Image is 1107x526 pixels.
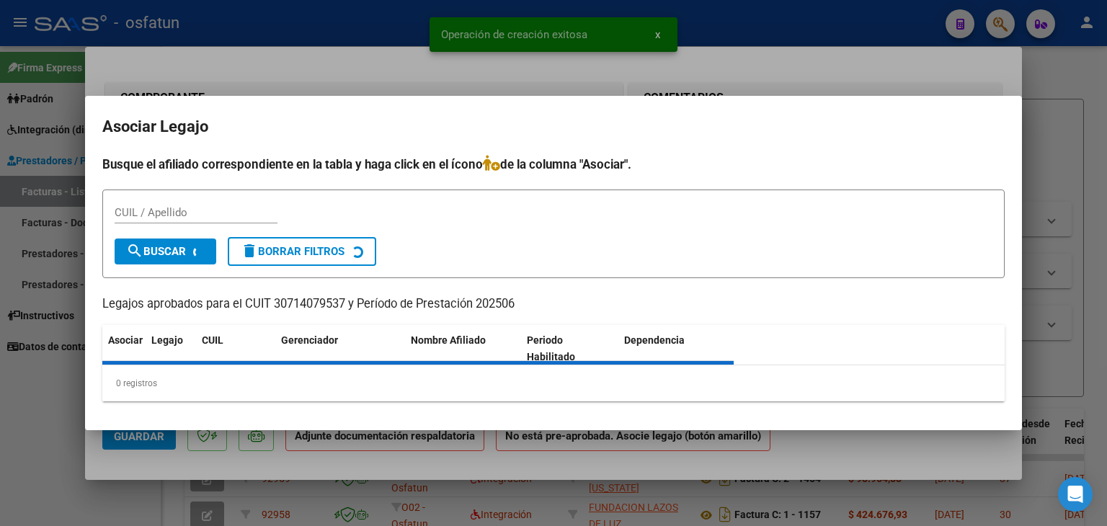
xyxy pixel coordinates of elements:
[1058,477,1093,512] div: Open Intercom Messenger
[202,334,223,346] span: CUIL
[521,325,618,373] datatable-header-cell: Periodo Habilitado
[624,334,685,346] span: Dependencia
[411,334,486,346] span: Nombre Afiliado
[228,237,376,266] button: Borrar Filtros
[196,325,275,373] datatable-header-cell: CUIL
[102,295,1005,313] p: Legajos aprobados para el CUIT 30714079537 y Período de Prestación 202506
[115,239,216,264] button: Buscar
[281,334,338,346] span: Gerenciador
[102,365,1005,401] div: 0 registros
[241,245,344,258] span: Borrar Filtros
[241,242,258,259] mat-icon: delete
[405,325,521,373] datatable-header-cell: Nombre Afiliado
[126,245,186,258] span: Buscar
[151,334,183,346] span: Legajo
[102,155,1005,174] h4: Busque el afiliado correspondiente en la tabla y haga click en el ícono de la columna "Asociar".
[126,242,143,259] mat-icon: search
[108,334,143,346] span: Asociar
[146,325,196,373] datatable-header-cell: Legajo
[618,325,734,373] datatable-header-cell: Dependencia
[527,334,575,362] span: Periodo Habilitado
[275,325,405,373] datatable-header-cell: Gerenciador
[102,325,146,373] datatable-header-cell: Asociar
[102,113,1005,141] h2: Asociar Legajo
